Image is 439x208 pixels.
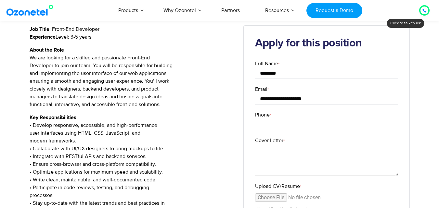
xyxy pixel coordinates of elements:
[30,34,56,40] strong: Experience
[255,85,398,93] label: Email
[30,27,49,32] strong: Job Title
[255,111,398,119] label: Phone
[30,115,76,120] strong: Key Responsibilities
[255,60,398,67] label: Full Name
[30,47,64,53] strong: About the Role
[306,3,362,18] a: Request a Demo
[30,25,234,41] p: : Front-End Developer Level: 3-5 years
[30,46,234,108] p: We are looking for a skilled and passionate Front-End Developer to join our team. You will be res...
[255,37,398,50] h2: Apply for this position
[255,182,398,190] label: Upload CV/Resume
[255,137,398,144] label: Cover Letter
